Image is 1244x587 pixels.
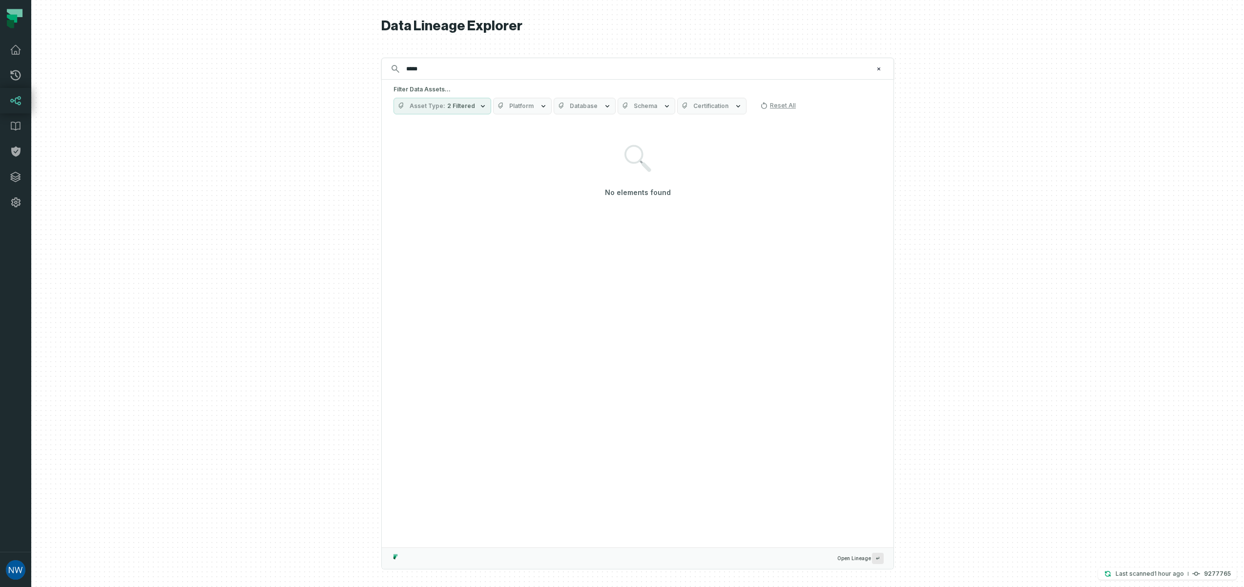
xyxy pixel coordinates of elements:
[837,553,884,564] span: Open Lineage
[1154,570,1184,577] relative-time: Sep 30, 2025, 6:52 AM CDT
[1098,568,1237,580] button: Last scanned[DATE] 6:52:42 AM9277765
[874,64,884,74] button: Clear search query
[6,560,25,580] img: avatar of Nate Wiles
[1116,569,1184,579] p: Last scanned
[634,102,657,110] span: Schema
[677,98,746,114] button: Certification
[394,86,882,93] h5: Filter Data Assets...
[382,120,893,547] div: Suggestions
[1204,571,1231,577] h4: 9277765
[447,102,475,110] span: 2 Filtered
[381,18,894,35] h1: Data Lineage Explorer
[554,98,616,114] button: Database
[493,98,552,114] button: Platform
[410,102,445,110] span: Asset Type
[394,98,491,114] button: Asset Type2 Filtered
[618,98,675,114] button: Schema
[605,188,671,197] h4: No elements found
[509,102,534,110] span: Platform
[756,98,800,113] button: Reset All
[570,102,598,110] span: Database
[872,553,884,564] span: Press ↵ to add a new Data Asset to the graph
[693,102,728,110] span: Certification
